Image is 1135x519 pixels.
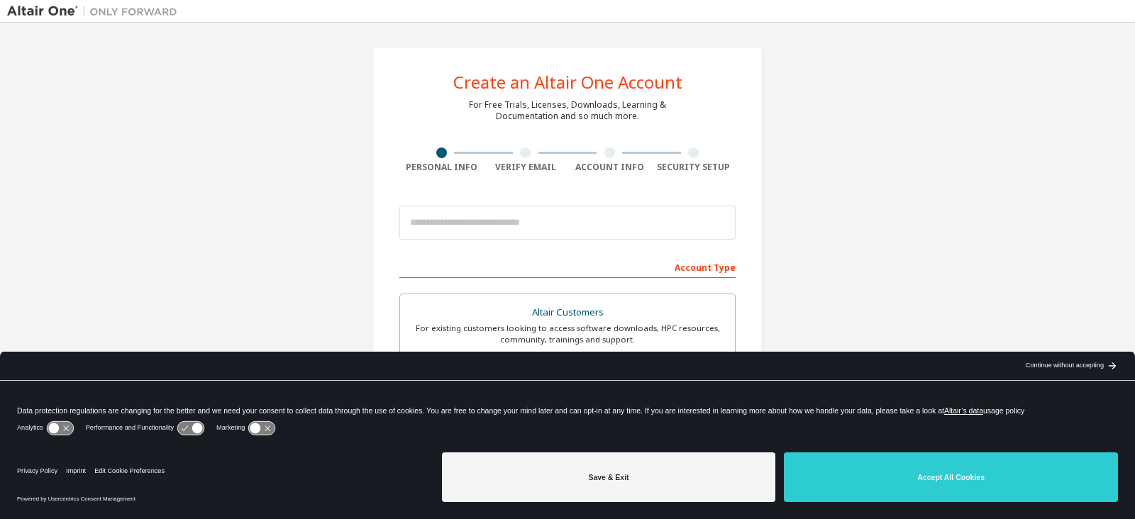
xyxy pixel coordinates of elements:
[453,74,682,91] div: Create an Altair One Account
[567,162,652,173] div: Account Info
[652,162,736,173] div: Security Setup
[484,162,568,173] div: Verify Email
[7,4,184,18] img: Altair One
[409,323,726,345] div: For existing customers looking to access software downloads, HPC resources, community, trainings ...
[399,255,736,278] div: Account Type
[409,303,726,323] div: Altair Customers
[399,162,484,173] div: Personal Info
[469,99,666,122] div: For Free Trials, Licenses, Downloads, Learning & Documentation and so much more.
